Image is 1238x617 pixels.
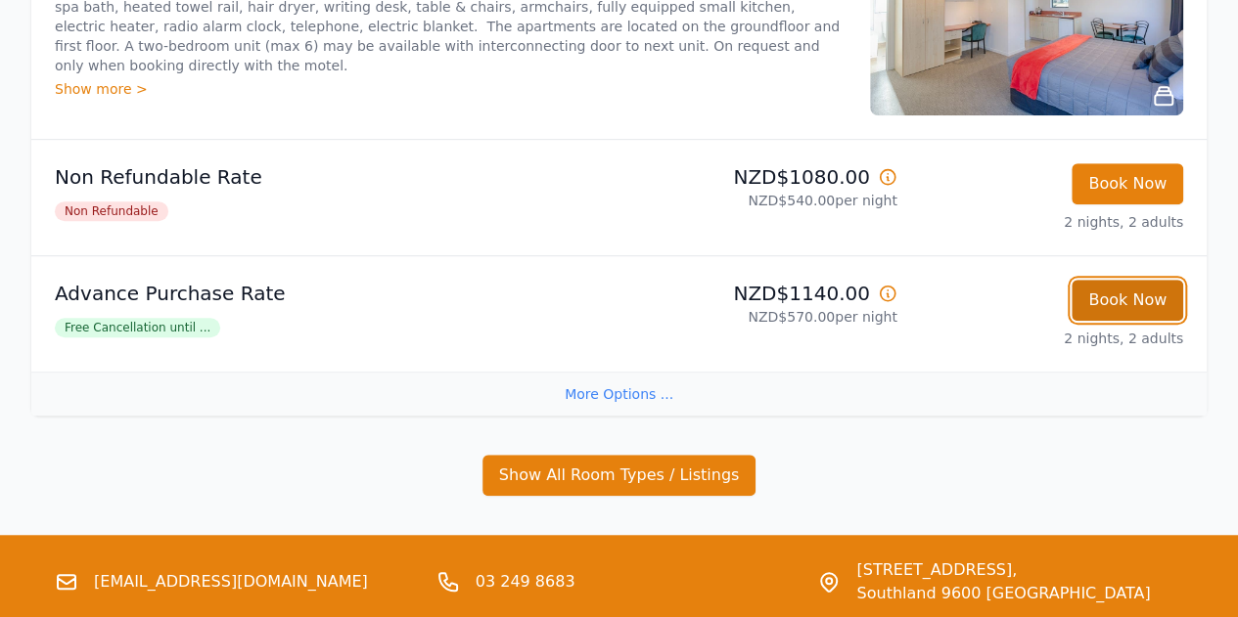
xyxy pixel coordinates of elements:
span: [STREET_ADDRESS], [856,558,1150,582]
p: NZD$1140.00 [627,280,897,307]
a: 03 249 8683 [476,570,575,594]
span: Non Refundable [55,201,168,221]
a: [EMAIL_ADDRESS][DOMAIN_NAME] [94,570,368,594]
p: NZD$540.00 per night [627,191,897,210]
p: Non Refundable Rate [55,163,612,191]
div: Show more > [55,79,847,99]
p: Advance Purchase Rate [55,280,612,307]
p: 2 nights, 2 adults [913,329,1183,348]
button: Book Now [1072,163,1183,204]
div: More Options ... [31,372,1207,416]
p: NZD$1080.00 [627,163,897,191]
button: Show All Room Types / Listings [482,455,757,496]
button: Book Now [1072,280,1183,321]
span: Southland 9600 [GEOGRAPHIC_DATA] [856,582,1150,605]
p: 2 nights, 2 adults [913,212,1183,232]
p: NZD$570.00 per night [627,307,897,327]
span: Free Cancellation until ... [55,318,220,337]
